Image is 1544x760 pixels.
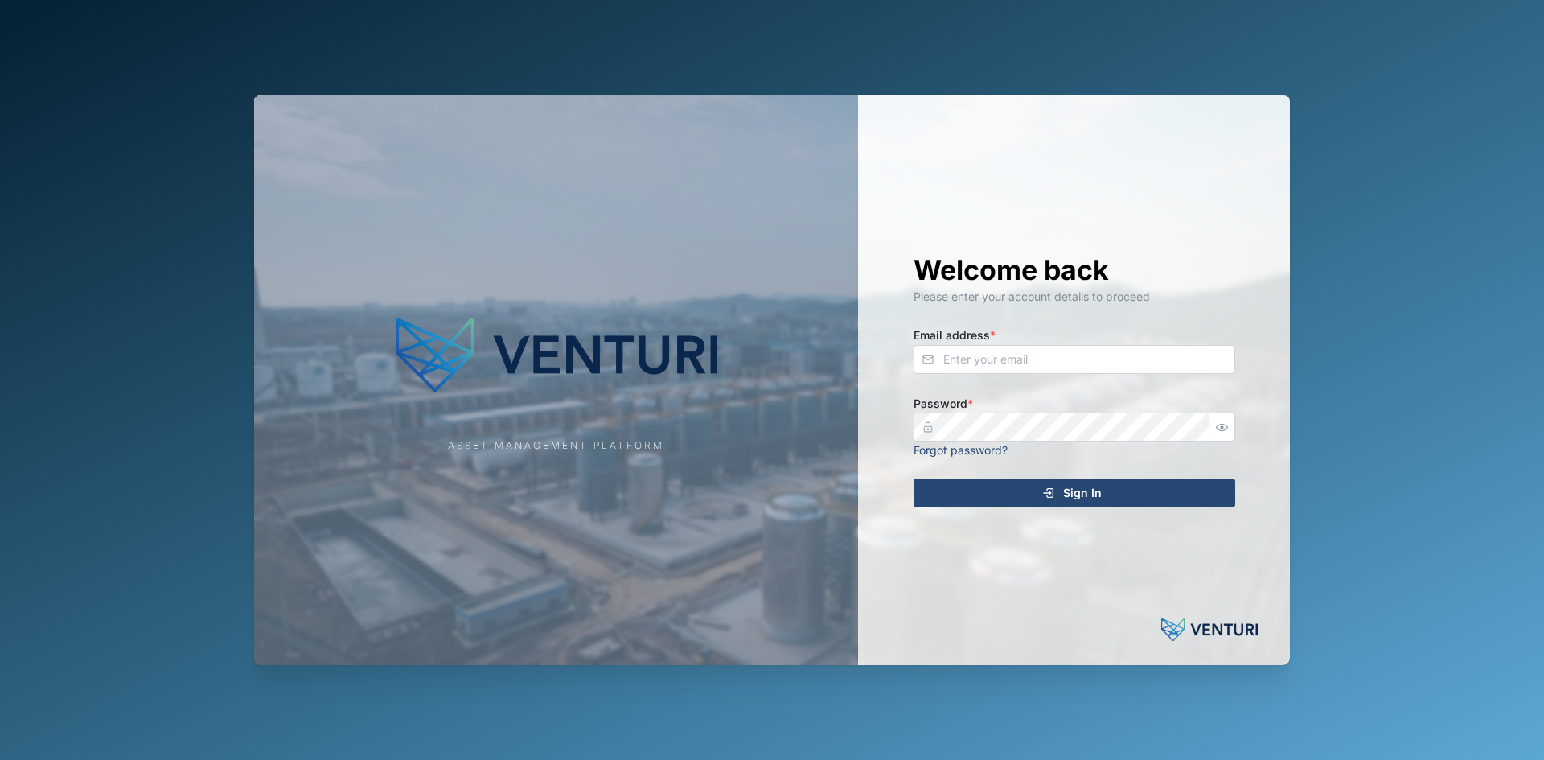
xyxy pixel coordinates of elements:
[396,307,717,404] img: Company Logo
[914,253,1235,288] h1: Welcome back
[914,479,1235,507] button: Sign In
[914,327,996,344] label: Email address
[914,395,973,413] label: Password
[914,443,1008,457] a: Forgot password?
[448,438,664,454] div: Asset Management Platform
[1063,479,1102,507] span: Sign In
[1161,614,1258,646] img: Powered by: Venturi
[914,345,1235,374] input: Enter your email
[914,288,1235,306] div: Please enter your account details to proceed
